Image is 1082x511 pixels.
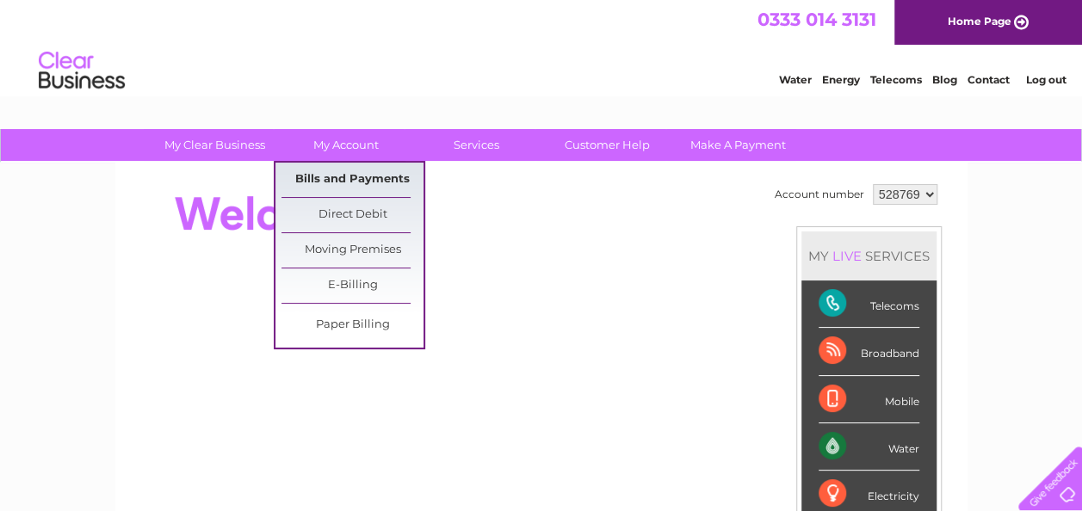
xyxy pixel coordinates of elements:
[281,308,424,342] a: Paper Billing
[819,280,919,328] div: Telecoms
[135,9,949,83] div: Clear Business is a trading name of Verastar Limited (registered in [GEOGRAPHIC_DATA] No. 3667643...
[275,129,417,161] a: My Account
[281,268,424,303] a: E-Billing
[1025,73,1066,86] a: Log out
[932,73,957,86] a: Blog
[822,73,860,86] a: Energy
[819,423,919,471] div: Water
[405,129,547,161] a: Services
[801,231,937,280] div: MY SERVICES
[829,248,865,264] div: LIVE
[667,129,809,161] a: Make A Payment
[819,328,919,375] div: Broadband
[779,73,812,86] a: Water
[144,129,286,161] a: My Clear Business
[38,45,126,97] img: logo.png
[536,129,678,161] a: Customer Help
[819,376,919,423] div: Mobile
[281,198,424,232] a: Direct Debit
[968,73,1010,86] a: Contact
[281,233,424,268] a: Moving Premises
[870,73,922,86] a: Telecoms
[281,163,424,197] a: Bills and Payments
[757,9,876,30] a: 0333 014 3131
[770,180,869,209] td: Account number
